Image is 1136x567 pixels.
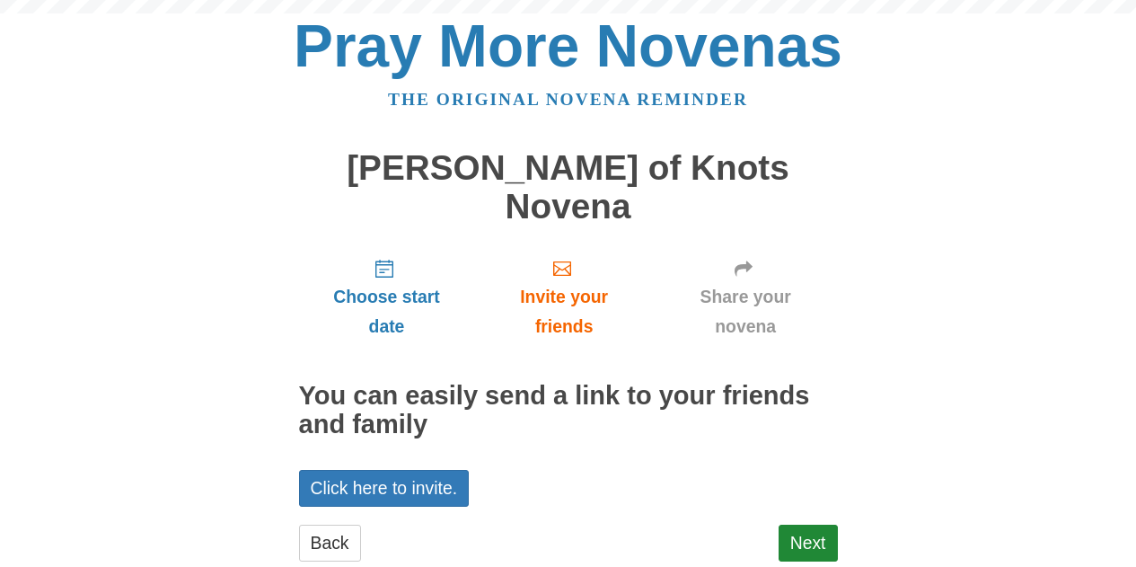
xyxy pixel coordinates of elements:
span: Invite your friends [492,282,635,341]
a: The original novena reminder [388,90,748,109]
h1: [PERSON_NAME] of Knots Novena [299,149,838,226]
a: Invite your friends [474,244,653,350]
a: Share your novena [654,244,838,350]
a: Next [779,525,838,562]
span: Share your novena [672,282,820,341]
a: Pray More Novenas [294,13,842,79]
h2: You can easily send a link to your friends and family [299,382,838,439]
a: Choose start date [299,244,475,350]
span: Choose start date [317,282,457,341]
a: Back [299,525,361,562]
a: Click here to invite. [299,470,470,507]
